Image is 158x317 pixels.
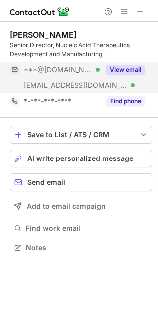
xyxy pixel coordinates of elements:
span: Add to email campaign [27,202,106,210]
span: [EMAIL_ADDRESS][DOMAIN_NAME] [24,81,127,90]
span: AI write personalized message [27,155,133,162]
div: [PERSON_NAME] [10,30,77,40]
button: Reveal Button [106,96,145,106]
button: Send email [10,173,152,191]
button: save-profile-one-click [10,126,152,144]
span: Notes [26,243,148,252]
span: Send email [27,178,65,186]
img: ContactOut v5.3.10 [10,6,70,18]
button: AI write personalized message [10,150,152,167]
div: Save to List / ATS / CRM [27,131,135,139]
span: Find work email [26,224,148,233]
div: Senior Director, Nucleic Acid Therapeutics Development and Manufacturing [10,41,152,59]
button: Find work email [10,221,152,235]
span: ***@[DOMAIN_NAME] [24,65,92,74]
button: Reveal Button [106,65,145,75]
button: Add to email campaign [10,197,152,215]
button: Notes [10,241,152,255]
